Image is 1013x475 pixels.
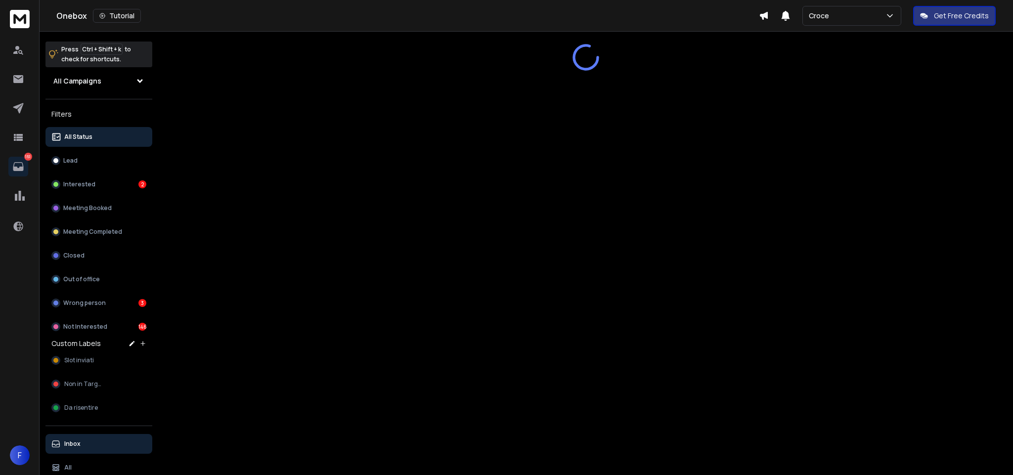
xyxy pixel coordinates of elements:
[45,222,152,242] button: Meeting Completed
[51,339,101,348] h3: Custom Labels
[63,299,106,307] p: Wrong person
[64,133,92,141] p: All Status
[63,275,100,283] p: Out of office
[45,198,152,218] button: Meeting Booked
[24,153,32,161] p: 151
[63,252,85,259] p: Closed
[913,6,996,26] button: Get Free Credits
[64,380,104,388] span: Non in Target
[138,180,146,188] div: 2
[61,44,131,64] p: Press to check for shortcuts.
[45,127,152,147] button: All Status
[45,246,152,265] button: Closed
[64,404,98,412] span: Da risentire
[63,323,107,331] p: Not Interested
[138,299,146,307] div: 3
[64,464,72,472] p: All
[63,180,95,188] p: Interested
[45,317,152,337] button: Not Interested146
[45,434,152,454] button: Inbox
[45,269,152,289] button: Out of office
[81,43,123,55] span: Ctrl + Shift + k
[63,204,112,212] p: Meeting Booked
[45,107,152,121] h3: Filters
[64,440,81,448] p: Inbox
[53,76,101,86] h1: All Campaigns
[63,157,78,165] p: Lead
[64,356,94,364] span: Slot inviati
[45,174,152,194] button: Interested2
[138,323,146,331] div: 146
[45,350,152,370] button: Slot inviati
[45,151,152,171] button: Lead
[45,71,152,91] button: All Campaigns
[45,374,152,394] button: Non in Target
[45,293,152,313] button: Wrong person3
[93,9,141,23] button: Tutorial
[10,445,30,465] button: F
[56,9,759,23] div: Onebox
[8,157,28,176] a: 151
[934,11,989,21] p: Get Free Credits
[45,398,152,418] button: Da risentire
[809,11,833,21] p: Croce
[63,228,122,236] p: Meeting Completed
